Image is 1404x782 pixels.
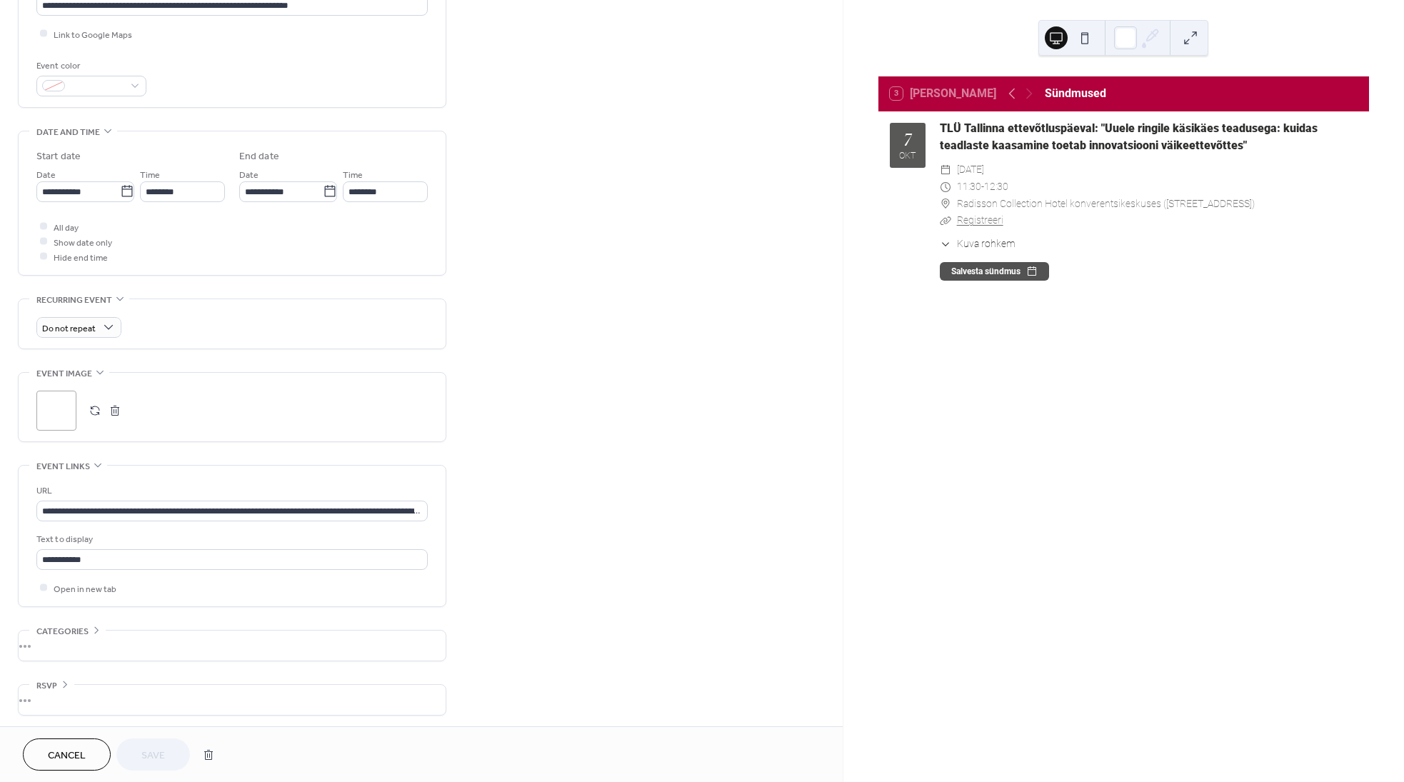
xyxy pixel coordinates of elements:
[36,125,100,140] span: Date and time
[899,151,916,161] div: okt
[36,293,112,308] span: Recurring event
[940,212,951,229] div: ​
[940,121,1318,152] a: TLÜ Tallinna ettevõtluspäeval: "Uuele ringile käsikäes teadusega: kuidas teadlaste kaasamine toet...
[19,631,446,661] div: •••
[54,220,79,235] span: All day
[940,262,1049,281] button: Salvesta sündmus
[957,196,1255,213] span: Radisson Collection Hotel konverentsikeskuses ([STREET_ADDRESS])
[54,250,108,265] span: Hide end time
[54,27,132,42] span: Link to Google Maps
[957,179,981,196] span: 11:30
[239,149,279,164] div: End date
[36,532,425,547] div: Text to display
[239,167,259,182] span: Date
[1045,85,1106,102] div: Sündmused
[23,738,111,771] button: Cancel
[957,161,984,179] span: [DATE]
[42,320,96,336] span: Do not repeat
[343,167,363,182] span: Time
[36,59,144,74] div: Event color
[940,179,951,196] div: ​
[36,678,57,693] span: RSVP
[957,236,1016,251] span: Kuva rohkem
[36,624,89,639] span: Categories
[54,235,112,250] span: Show date only
[903,131,912,149] div: 7
[19,685,446,715] div: •••
[984,179,1008,196] span: 12:30
[940,236,1016,251] button: ​Kuva rohkem
[36,483,425,498] div: URL
[140,167,160,182] span: Time
[981,179,984,196] span: -
[957,214,1003,226] a: Registreeri
[940,161,951,179] div: ​
[36,149,81,164] div: Start date
[36,391,76,431] div: ;
[36,167,56,182] span: Date
[940,236,951,251] div: ​
[36,459,90,474] span: Event links
[36,366,92,381] span: Event image
[54,581,116,596] span: Open in new tab
[940,196,951,213] div: ​
[48,748,86,763] span: Cancel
